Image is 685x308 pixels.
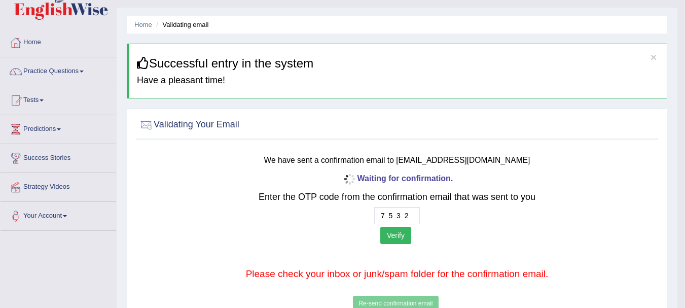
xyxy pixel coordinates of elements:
[1,144,116,169] a: Success Stories
[134,21,152,28] a: Home
[1,86,116,112] a: Tests
[380,227,411,244] button: Verify
[1,115,116,141] a: Predictions
[1,57,116,83] a: Practice Questions
[1,28,116,54] a: Home
[341,174,453,183] b: Waiting for confirmation.
[137,76,659,86] h4: Have a pleasant time!
[651,52,657,62] button: ×
[1,173,116,198] a: Strategy Videos
[183,267,612,281] p: Please check your inbox or junk/spam folder for the confirmation email.
[183,192,612,202] h2: Enter the OTP code from the confirmation email that was sent to you
[1,202,116,227] a: Your Account
[341,171,357,187] img: icon-progress-circle-small.gif
[138,117,239,132] h2: Validating Your Email
[154,20,208,29] li: Validating email
[264,156,530,164] small: We have sent a confirmation email to [EMAIL_ADDRESS][DOMAIN_NAME]
[137,57,659,70] h3: Successful entry in the system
